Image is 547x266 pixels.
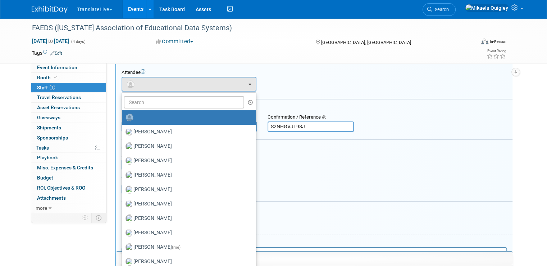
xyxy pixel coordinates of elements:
[126,198,249,210] label: [PERSON_NAME]
[31,63,106,72] a: Event Information
[37,195,66,201] span: Attachments
[37,155,58,160] span: Playbook
[126,114,133,121] img: Unassigned-User-Icon.png
[31,123,106,133] a: Shipments
[126,155,249,167] label: [PERSON_NAME]
[29,22,466,35] div: FAEDS ([US_STATE] Association of Educational Data Systems)
[31,193,106,203] a: Attachments
[36,145,49,151] span: Tasks
[122,104,512,111] div: Registration / Ticket Info (optional)
[31,183,106,193] a: ROI, Objectives & ROO
[31,173,106,183] a: Budget
[126,184,249,195] label: [PERSON_NAME]
[37,185,85,191] span: ROI, Objectives & ROO
[31,73,106,83] a: Booth
[37,94,81,100] span: Travel Reservations
[126,169,249,181] label: [PERSON_NAME]
[122,145,512,151] div: Cost:
[489,39,506,44] div: In-Person
[436,37,506,48] div: Event Format
[126,141,249,152] label: [PERSON_NAME]
[37,115,60,120] span: Giveaways
[432,7,449,12] span: Search
[37,135,68,141] span: Sponsorships
[172,245,181,250] span: (me)
[37,175,53,181] span: Budget
[32,49,62,57] td: Tags
[50,85,55,90] span: 1
[126,126,249,138] label: [PERSON_NAME]
[37,105,80,110] span: Asset Reservations
[122,207,512,213] div: Misc. Attachments & Notes
[124,96,244,108] input: Search
[153,38,196,45] button: Committed
[37,165,93,170] span: Misc. Expenses & Credits
[268,114,354,120] div: Confirmation / Reference #:
[32,38,69,44] span: [DATE] [DATE]
[122,70,512,76] div: Attendee
[37,75,59,80] span: Booth
[487,49,506,53] div: Event Rating
[126,241,249,253] label: [PERSON_NAME]
[465,4,509,12] img: Mikaela Quigley
[31,103,106,112] a: Asset Reservations
[481,39,488,44] img: Format-Inperson.png
[120,254,132,264] button: Insert/edit link
[50,51,62,56] a: Edit
[31,203,106,213] a: more
[37,65,77,70] span: Event Information
[31,163,106,173] a: Misc. Expenses & Credits
[92,213,106,222] td: Toggle Event Tabs
[31,153,106,163] a: Playbook
[47,38,54,44] span: to
[36,205,47,211] span: more
[54,75,58,79] i: Booth reservation complete
[122,240,507,246] div: Notes
[321,40,411,45] span: [GEOGRAPHIC_DATA], [GEOGRAPHIC_DATA]
[79,213,92,222] td: Personalize Event Tab Strip
[32,6,68,13] img: ExhibitDay
[126,227,249,239] label: [PERSON_NAME]
[70,39,86,44] span: (4 days)
[31,143,106,153] a: Tasks
[423,3,456,16] a: Search
[126,213,249,224] label: [PERSON_NAME]
[31,113,106,123] a: Giveaways
[37,85,55,90] span: Staff
[31,93,106,102] a: Travel Reservations
[37,125,61,130] span: Shipments
[31,83,106,93] a: Staff1
[31,133,106,143] a: Sponsorships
